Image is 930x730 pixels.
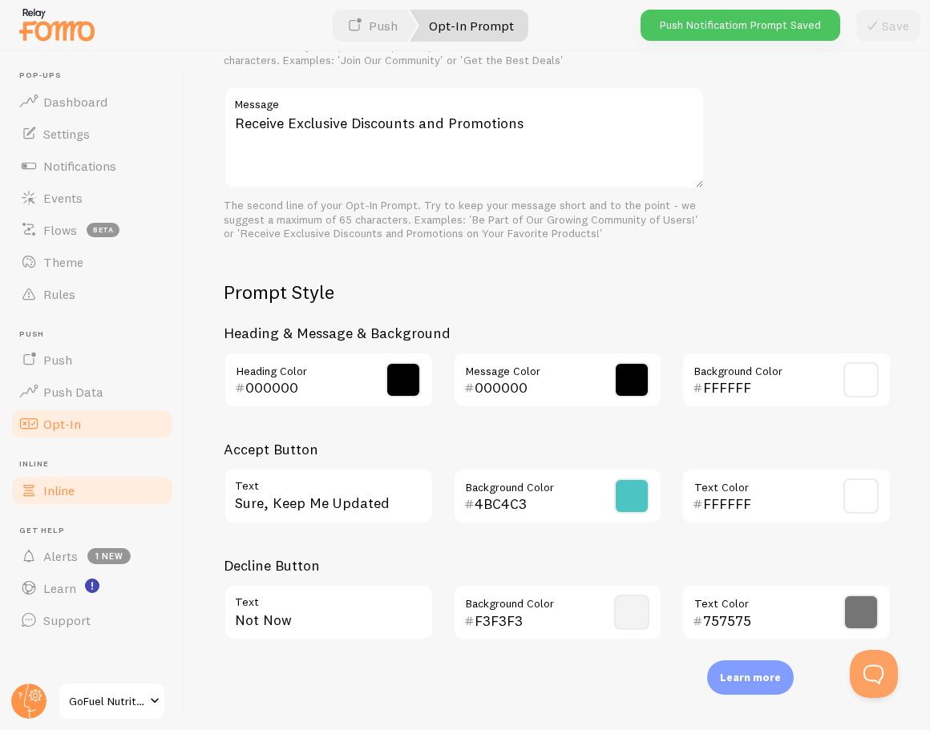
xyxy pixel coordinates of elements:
[720,670,781,685] p: Learn more
[43,190,83,206] span: Events
[224,87,705,114] label: Message
[43,548,78,564] span: Alerts
[10,118,175,150] a: Settings
[10,278,175,310] a: Rules
[10,540,175,572] a: Alerts 1 new
[224,199,705,241] div: The second line of your Opt-In Prompt. Try to keep your message short and to the point - we sugge...
[43,94,107,110] span: Dashboard
[43,352,72,368] span: Push
[43,384,103,400] span: Push Data
[19,459,175,470] span: Inline
[850,650,898,698] iframe: Help Scout Beacon - Open
[19,329,175,340] span: Push
[87,548,131,564] span: 1 new
[224,440,892,458] h3: Accept Button
[43,222,77,238] span: Flows
[43,612,91,628] span: Support
[707,660,794,695] div: Learn more
[641,10,840,41] div: Push Notificatiom Prompt Saved
[10,474,175,506] a: Inline
[43,482,75,498] span: Inline
[69,692,145,711] span: GoFuel Nutrition
[10,572,175,604] a: Learn
[43,580,76,596] span: Learn
[10,376,175,408] a: Push Data
[58,682,166,720] a: GoFuel Nutrition
[224,584,434,611] label: Text
[19,526,175,536] span: Get Help
[224,39,705,67] div: The first line of your Opt-In Prompt. Keep it concise - we recommend a maximum of 30 characters. ...
[224,556,892,575] h3: Decline Button
[87,223,119,237] span: beta
[85,579,99,593] svg: <p>Watch New Feature Tutorials!</p>
[17,4,97,45] img: fomo-relay-logo-orange.svg
[43,254,83,270] span: Theme
[43,286,75,302] span: Rules
[43,416,81,432] span: Opt-In
[10,86,175,118] a: Dashboard
[10,344,175,376] a: Push
[224,280,892,305] h2: Prompt Style
[10,604,175,636] a: Support
[43,158,116,174] span: Notifications
[10,214,175,246] a: Flows beta
[19,71,175,81] span: Pop-ups
[43,126,90,142] span: Settings
[10,182,175,214] a: Events
[10,246,175,278] a: Theme
[224,468,434,495] label: Text
[224,324,892,342] h3: Heading & Message & Background
[10,150,175,182] a: Notifications
[10,408,175,440] a: Opt-In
